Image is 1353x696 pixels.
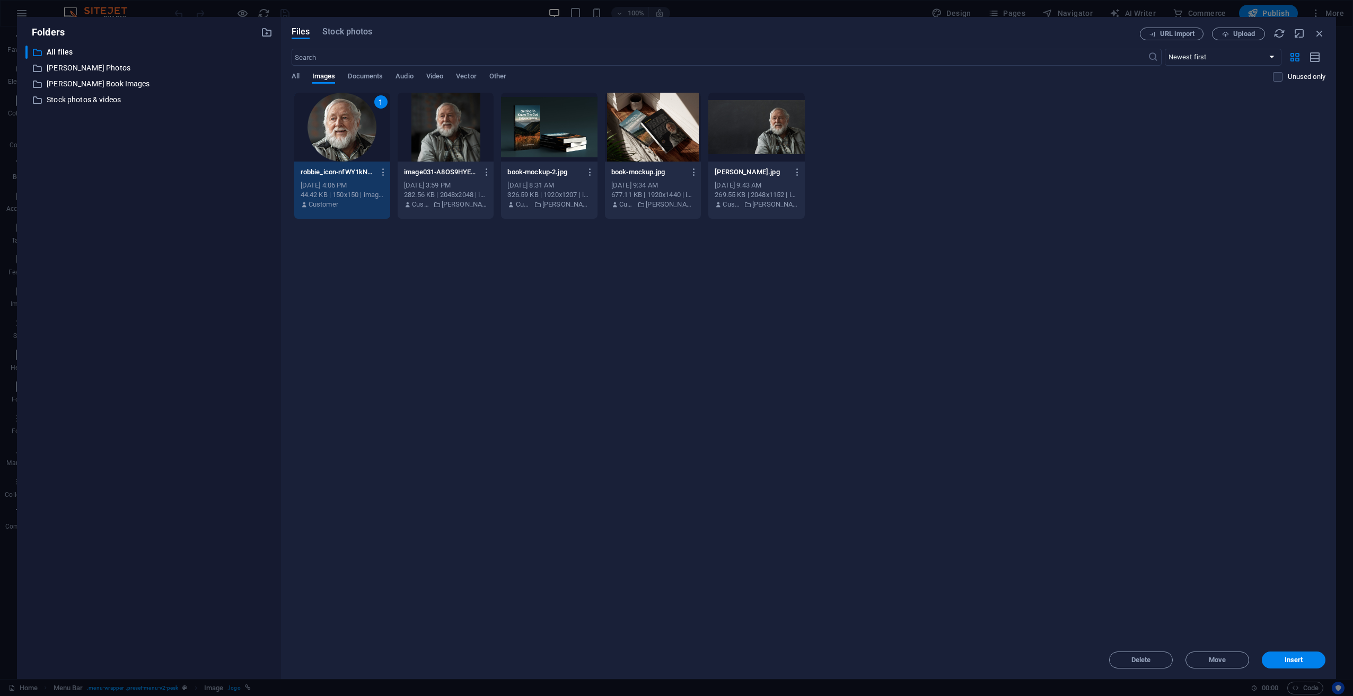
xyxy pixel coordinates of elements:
i: Close [1314,28,1325,39]
div: By: Customer | Folder: Robbie Photos [715,200,798,209]
div: 677.11 KB | 1920x1440 | image/jpeg [611,190,695,200]
span: Documents [348,70,383,85]
div: 44.42 KB | 150x150 | image/png [301,190,384,200]
div: 326.59 KB | 1920x1207 | image/jpeg [507,190,591,200]
span: Upload [1233,31,1255,37]
p: Stock photos & videos [47,94,253,106]
p: [PERSON_NAME] Book Images [542,200,591,209]
span: Other [489,70,506,85]
p: book-mockup-2.jpg [507,167,581,177]
button: Upload [1212,28,1265,40]
div: By: Customer | Folder: Robbie Book Images [611,200,695,209]
span: Audio [396,70,413,85]
p: Customer [309,200,338,209]
div: [DATE] 9:34 AM [611,181,695,190]
p: robbie_icon-nfWY1kNGiE8V172eET8XPw.png [301,167,374,177]
div: Stock photos & videos [25,93,273,106]
button: Move [1185,652,1249,668]
i: Minimize [1294,28,1305,39]
div: [DATE] 8:31 AM [507,181,591,190]
i: Create new folder [261,26,273,38]
div: 282.56 KB | 2048x2048 | image/jpeg [404,190,487,200]
p: Displays only files that are not in use on the website. Files added during this session can still... [1288,72,1325,82]
p: Customer [516,200,531,209]
span: Video [426,70,443,85]
p: Folders [25,25,65,39]
span: Stock photos [322,25,372,38]
span: Insert [1285,657,1303,663]
div: 1 [374,95,388,109]
p: image031-A8OS9HYEuK5_PDwUJfPGDQ.jpg [404,167,478,177]
span: All [292,70,300,85]
p: book-mockup.jpg [611,167,685,177]
p: [PERSON_NAME] Photos [47,62,253,74]
button: Insert [1262,652,1325,668]
span: Images [312,70,336,85]
i: Reload [1273,28,1285,39]
p: All files [47,46,253,58]
span: Files [292,25,310,38]
div: ​ [25,46,28,59]
span: Vector [456,70,477,85]
p: [PERSON_NAME] Photos [752,200,798,209]
span: Delete [1131,657,1151,663]
div: [PERSON_NAME] Book Images [25,77,273,91]
span: URL import [1160,31,1194,37]
p: Customer [723,200,741,209]
p: [PERSON_NAME] Photos [442,200,488,209]
p: [PERSON_NAME] Book Images [646,200,695,209]
div: [DATE] 3:59 PM [404,181,487,190]
p: [PERSON_NAME].jpg [715,167,788,177]
div: By: Customer | Folder: Robbie Book Images [507,200,591,209]
input: Search [292,49,1148,66]
button: URL import [1140,28,1203,40]
div: 269.55 KB | 2048x1152 | image/jpeg [715,190,798,200]
span: Move [1209,657,1226,663]
div: [PERSON_NAME] Photos [25,61,273,75]
div: By: Customer | Folder: Robbie Photos [404,200,487,209]
p: [PERSON_NAME] Book Images [47,78,253,90]
p: Customer [412,200,430,209]
div: [DATE] 9:43 AM [715,181,798,190]
div: [DATE] 4:06 PM [301,181,384,190]
button: Delete [1109,652,1173,668]
p: Customer [619,200,635,209]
